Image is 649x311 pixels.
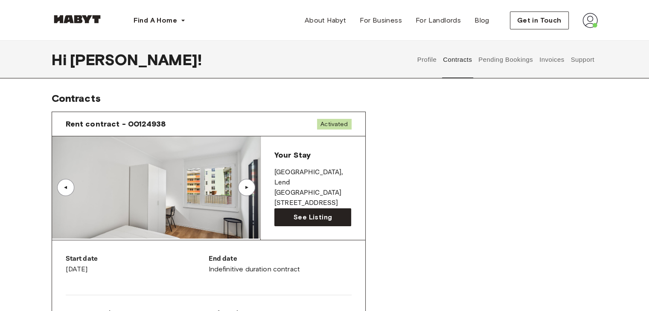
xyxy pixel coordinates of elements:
div: ▲ [61,185,70,190]
span: About Habyt [305,15,346,26]
span: For Business [360,15,402,26]
span: Your Stay [274,150,311,160]
a: Blog [468,12,496,29]
p: End date [209,254,352,264]
button: Invoices [538,41,565,78]
span: Blog [474,15,489,26]
button: Get in Touch [510,12,569,29]
button: Contracts [442,41,473,78]
span: Activated [317,119,351,130]
button: Find A Home [127,12,192,29]
p: [GEOGRAPHIC_DATA] , Lend [274,167,352,188]
a: See Listing [274,208,352,226]
button: Support [570,41,596,78]
img: Image of the room [52,136,260,239]
button: Pending Bookings [477,41,534,78]
a: For Business [353,12,409,29]
div: [DATE] [66,254,209,274]
div: user profile tabs [414,41,597,78]
span: Find A Home [134,15,177,26]
a: About Habyt [298,12,353,29]
img: Habyt [52,15,103,23]
span: See Listing [294,212,332,222]
span: Get in Touch [517,15,562,26]
a: For Landlords [409,12,468,29]
img: avatar [582,13,598,28]
span: Rent contract - 00124938 [66,119,166,129]
span: [PERSON_NAME] ! [70,51,202,69]
p: [GEOGRAPHIC_DATA][STREET_ADDRESS] [274,188,352,208]
span: Hi [52,51,70,69]
span: For Landlords [416,15,461,26]
button: Profile [416,41,438,78]
div: Indefinitive duration contract [209,254,352,274]
div: ▲ [242,185,251,190]
p: Start date [66,254,209,264]
span: Contracts [52,92,101,104]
